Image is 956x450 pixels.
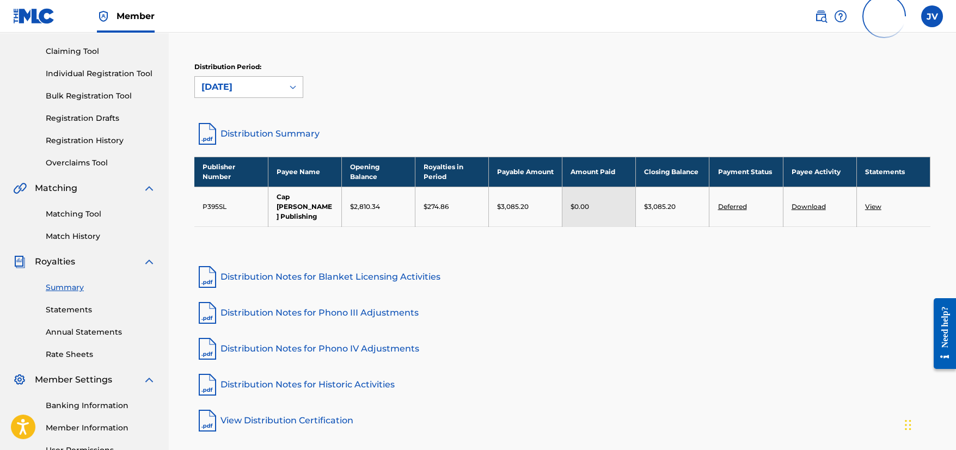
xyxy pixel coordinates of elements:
[350,202,380,212] p: $2,810.34
[562,157,636,187] th: Amount Paid
[46,282,156,293] a: Summary
[644,202,676,212] p: $3,085.20
[201,81,277,94] div: [DATE]
[194,62,303,72] p: Distribution Period:
[13,255,26,268] img: Royalties
[35,255,75,268] span: Royalties
[194,408,930,434] a: View Distribution Certification
[194,121,930,147] a: Distribution Summary
[865,202,881,211] a: View
[143,373,156,386] img: expand
[13,182,27,195] img: Matching
[834,10,847,23] img: help
[902,398,956,450] iframe: Chat Widget
[341,157,415,187] th: Opening Balance
[905,409,911,441] div: Drag
[46,304,156,316] a: Statements
[194,300,220,326] img: pdf
[489,157,562,187] th: Payable Amount
[46,349,156,360] a: Rate Sheets
[143,255,156,268] img: expand
[194,408,220,434] img: pdf
[856,157,930,187] th: Statements
[194,336,930,362] a: Distribution Notes for Phono IV Adjustments
[194,121,220,147] img: distribution-summary-pdf
[814,10,828,23] img: search
[35,182,77,195] span: Matching
[194,300,930,326] a: Distribution Notes for Phono III Adjustments
[143,182,156,195] img: expand
[46,46,156,57] a: Claiming Tool
[194,372,930,398] a: Distribution Notes for Historic Activities
[194,187,268,226] td: P395SL
[117,10,155,22] span: Member
[926,289,956,377] iframe: Resource Center
[13,373,26,386] img: Member Settings
[46,422,156,434] a: Member Information
[814,5,828,27] a: Public Search
[46,113,156,124] a: Registration Drafts
[194,264,930,290] a: Distribution Notes for Blanket Licensing Activities
[415,157,488,187] th: Royalties in Period
[46,68,156,79] a: Individual Registration Tool
[46,135,156,146] a: Registration History
[46,400,156,411] a: Banking Information
[268,187,341,226] td: Cap [PERSON_NAME] Publishing
[571,202,589,212] p: $0.00
[46,231,156,242] a: Match History
[424,202,449,212] p: $274.86
[718,202,746,211] a: Deferred
[268,157,341,187] th: Payee Name
[636,157,709,187] th: Closing Balance
[792,202,826,211] a: Download
[97,10,110,23] img: Top Rightsholder
[35,373,112,386] span: Member Settings
[921,5,943,27] div: User Menu
[13,8,55,24] img: MLC Logo
[46,326,156,338] a: Annual Statements
[497,202,529,212] p: $3,085.20
[46,208,156,220] a: Matching Tool
[46,157,156,169] a: Overclaims Tool
[194,372,220,398] img: pdf
[194,336,220,362] img: pdf
[709,157,783,187] th: Payment Status
[46,90,156,102] a: Bulk Registration Tool
[834,5,847,27] div: Help
[194,264,220,290] img: pdf
[783,157,856,187] th: Payee Activity
[194,157,268,187] th: Publisher Number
